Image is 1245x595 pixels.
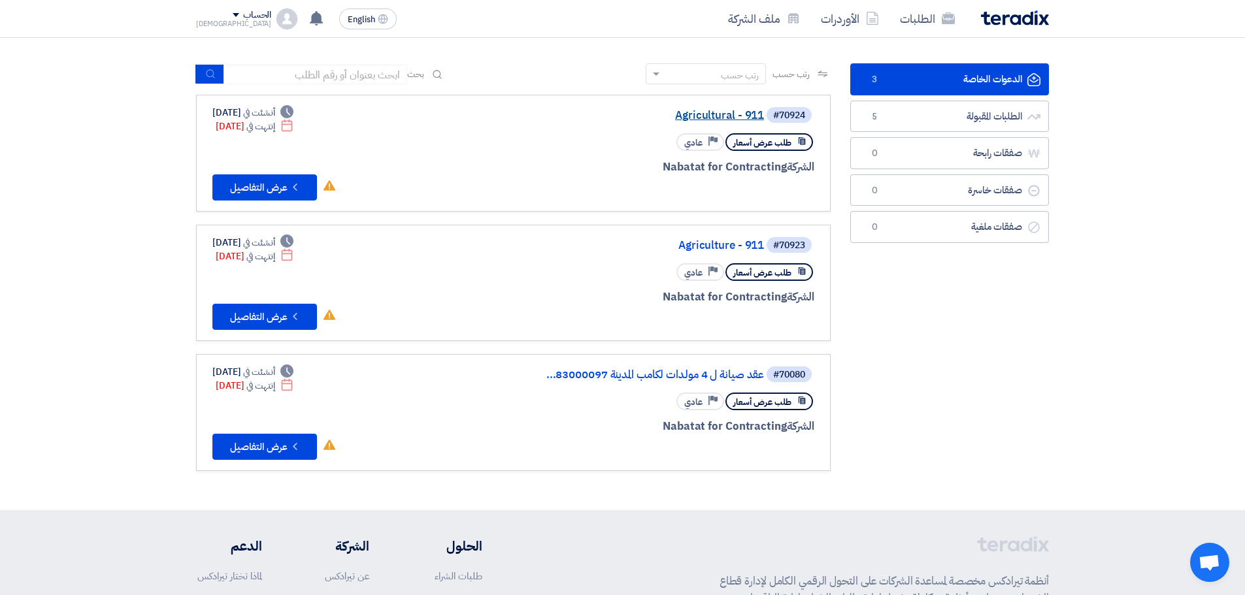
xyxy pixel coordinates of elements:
[1190,543,1229,582] div: Open chat
[850,174,1049,206] a: صفقات خاسرة0
[339,8,397,29] button: English
[500,289,814,306] div: Nabatat for Contracting
[867,110,882,123] span: 5
[500,159,814,176] div: Nabatat for Contracting
[216,120,293,133] div: [DATE]
[216,379,293,393] div: [DATE]
[325,569,369,583] a: عن تيرادكس
[850,101,1049,133] a: الطلبات المقبولة5
[773,111,805,120] div: #70924
[243,106,274,120] span: أنشئت في
[212,106,293,120] div: [DATE]
[721,69,759,82] div: رتب حسب
[212,174,317,201] button: عرض التفاصيل
[301,536,369,556] li: الشركة
[684,266,703,279] span: عادي
[243,365,274,379] span: أنشئت في
[867,147,882,160] span: 0
[787,289,815,305] span: الشركة
[196,20,271,27] div: [DEMOGRAPHIC_DATA]
[243,236,274,249] span: أنشئت في
[810,3,889,34] a: الأوردرات
[246,379,274,393] span: إنتهت في
[243,10,271,21] div: الحساب
[212,365,293,379] div: [DATE]
[684,137,703,149] span: عادي
[773,370,805,379] div: #70080
[212,304,317,330] button: عرض التفاصيل
[212,434,317,460] button: عرض التفاصيل
[867,73,882,86] span: 3
[212,236,293,249] div: [DATE]
[348,15,375,24] span: English
[718,3,810,34] a: ملف الشركة
[773,241,805,250] div: #70923
[733,137,791,149] span: طلب عرض أسعار
[850,137,1049,169] a: صفقات رابحة0
[867,184,882,197] span: 0
[196,536,262,556] li: الدعم
[500,418,814,435] div: Nabatat for Contracting
[787,418,815,434] span: الشركة
[224,65,407,84] input: ابحث بعنوان أو رقم الطلب
[503,240,764,251] a: Agriculture - 911
[503,110,764,121] a: Agricultural - 911
[503,369,764,381] a: عقد صيانة ل 4 مولدات لكامب المدينة 83000097...
[407,67,424,81] span: بحث
[684,396,703,408] span: عادي
[772,67,810,81] span: رتب حسب
[435,569,482,583] a: طلبات الشراء
[246,249,274,263] span: إنتهت في
[889,3,965,34] a: الطلبات
[981,10,1049,25] img: Teradix logo
[787,159,815,175] span: الشركة
[733,396,791,408] span: طلب عرض أسعار
[850,211,1049,243] a: صفقات ملغية0
[850,63,1049,95] a: الدعوات الخاصة3
[216,249,293,263] div: [DATE]
[197,569,262,583] a: لماذا تختار تيرادكس
[246,120,274,133] span: إنتهت في
[408,536,482,556] li: الحلول
[867,221,882,234] span: 0
[276,8,297,29] img: profile_test.png
[733,266,791,279] span: طلب عرض أسعار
